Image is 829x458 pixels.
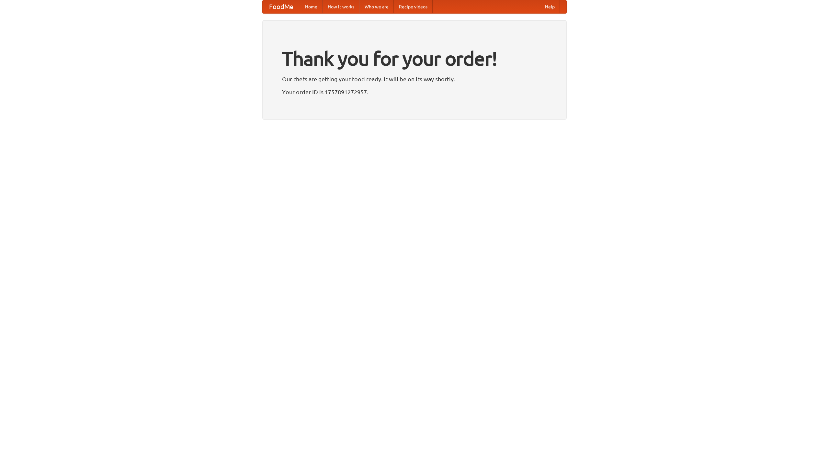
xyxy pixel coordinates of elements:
h1: Thank you for your order! [282,43,547,74]
a: Recipe videos [394,0,433,13]
a: FoodMe [263,0,300,13]
a: Who we are [359,0,394,13]
p: Our chefs are getting your food ready. It will be on its way shortly. [282,74,547,84]
p: Your order ID is 1757891272957. [282,87,547,97]
a: How it works [323,0,359,13]
a: Help [540,0,560,13]
a: Home [300,0,323,13]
